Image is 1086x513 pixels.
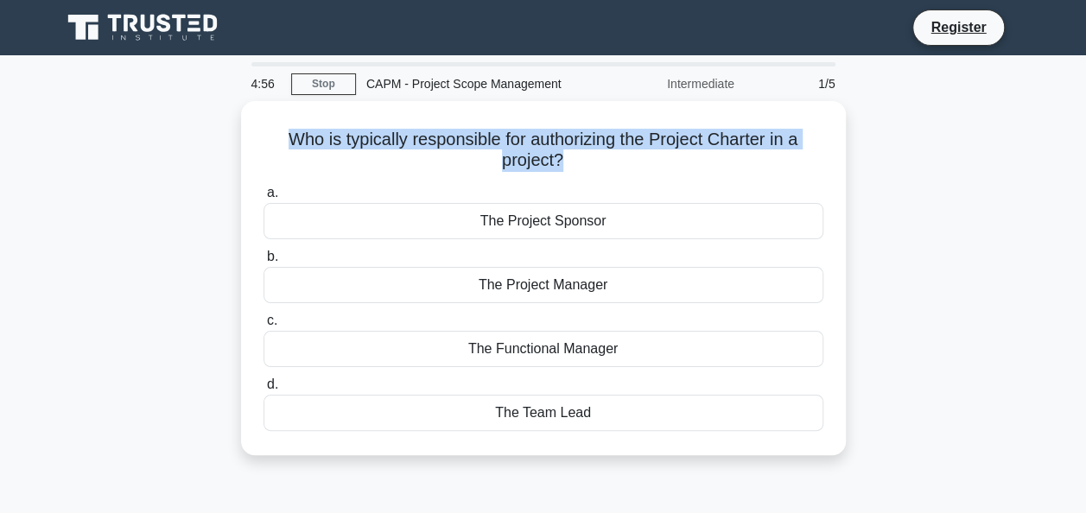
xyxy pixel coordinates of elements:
[267,377,278,391] span: d.
[264,395,823,431] div: The Team Lead
[262,129,825,172] h5: Who is typically responsible for authorizing the Project Charter in a project?
[241,66,291,101] div: 4:56
[594,66,745,101] div: Intermediate
[291,73,356,95] a: Stop
[267,249,278,263] span: b.
[267,313,277,327] span: c.
[264,267,823,303] div: The Project Manager
[264,331,823,367] div: The Functional Manager
[264,203,823,239] div: The Project Sponsor
[745,66,846,101] div: 1/5
[356,66,594,101] div: CAPM - Project Scope Management
[920,16,996,38] a: Register
[267,185,278,199] span: a.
